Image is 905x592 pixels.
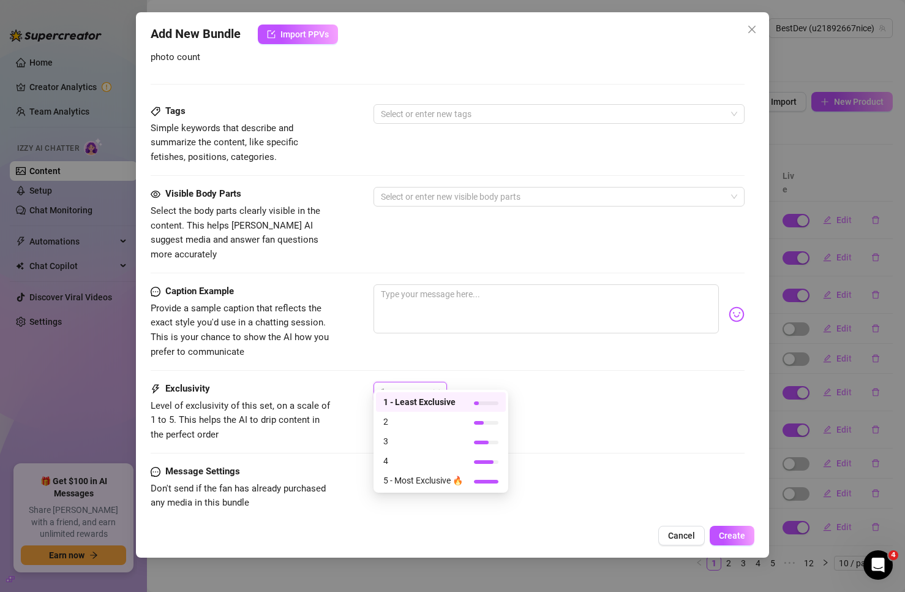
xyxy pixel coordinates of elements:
[151,382,160,397] span: thunderbolt
[165,188,241,199] strong: Visible Body Parts
[383,395,463,409] span: 1 - Least Exclusive
[747,25,757,34] span: close
[151,303,329,357] span: Provide a sample caption that reflects the exact style you'd use in a chatting session. This is y...
[151,123,298,162] span: Simple keywords that describe and summarize the content, like specific fetishes, positions, categ...
[381,382,386,401] span: 1
[668,531,695,541] span: Cancel
[151,284,160,299] span: message
[151,205,320,260] span: Select the body parts clearly visible in the content. This helps [PERSON_NAME] AI suggest media a...
[165,105,186,116] strong: Tags
[151,25,241,44] span: Add New Bundle
[165,286,234,297] strong: Caption Example
[151,189,160,199] span: eye
[729,306,745,322] img: svg%3e
[719,531,745,541] span: Create
[151,483,326,509] span: Don't send if the fan has already purchased any media in this bundle
[710,526,754,545] button: Create
[151,465,160,479] span: message
[383,435,463,448] span: 3
[151,400,330,440] span: Level of exclusivity of this set, on a scale of 1 to 5. This helps the AI to drip content in the ...
[888,550,898,560] span: 4
[658,526,705,545] button: Cancel
[742,20,762,39] button: Close
[165,383,210,394] strong: Exclusivity
[280,29,329,39] span: Import PPVs
[151,107,160,116] span: tag
[742,25,762,34] span: Close
[258,25,338,44] button: Import PPVs
[863,550,893,580] iframe: Intercom live chat
[165,466,240,477] strong: Message Settings
[383,454,463,468] span: 4
[383,474,463,487] span: 5 - Most Exclusive 🔥
[267,30,276,39] span: import
[383,415,463,428] span: 2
